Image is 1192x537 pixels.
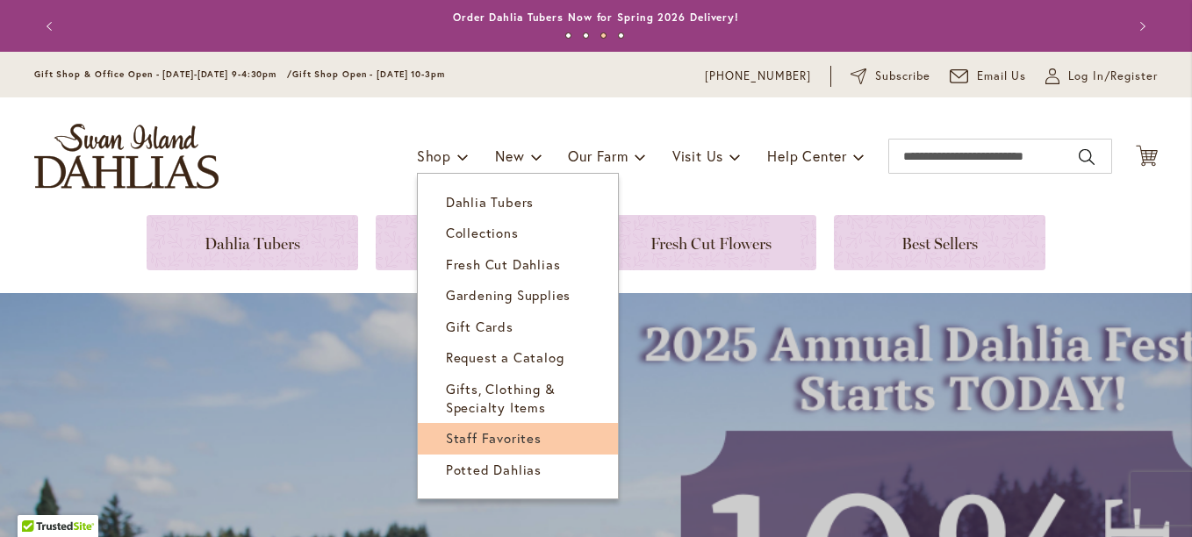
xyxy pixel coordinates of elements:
span: Our Farm [568,147,628,165]
a: Subscribe [851,68,930,85]
a: Order Dahlia Tubers Now for Spring 2026 Delivery! [453,11,739,24]
button: 4 of 4 [618,32,624,39]
span: Staff Favorites [446,429,542,447]
a: store logo [34,124,219,189]
span: New [495,147,524,165]
span: Subscribe [875,68,930,85]
span: Log In/Register [1068,68,1158,85]
a: Gift Cards [418,311,618,342]
span: Help Center [767,147,847,165]
button: Next [1123,9,1158,44]
button: Previous [34,9,69,44]
span: Collections [446,224,519,241]
span: Gift Shop & Office Open - [DATE]-[DATE] 9-4:30pm / [34,68,292,80]
span: Gift Shop Open - [DATE] 10-3pm [292,68,445,80]
button: 1 of 4 [565,32,571,39]
a: [PHONE_NUMBER] [705,68,811,85]
span: Gardening Supplies [446,286,571,304]
span: Email Us [977,68,1027,85]
span: Potted Dahlias [446,461,542,478]
span: Fresh Cut Dahlias [446,255,561,273]
span: Request a Catalog [446,348,564,366]
span: Dahlia Tubers [446,193,534,211]
a: Email Us [950,68,1027,85]
span: Visit Us [672,147,723,165]
button: 3 of 4 [600,32,607,39]
a: Log In/Register [1045,68,1158,85]
span: Shop [417,147,451,165]
button: 2 of 4 [583,32,589,39]
span: Gifts, Clothing & Specialty Items [446,380,556,416]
